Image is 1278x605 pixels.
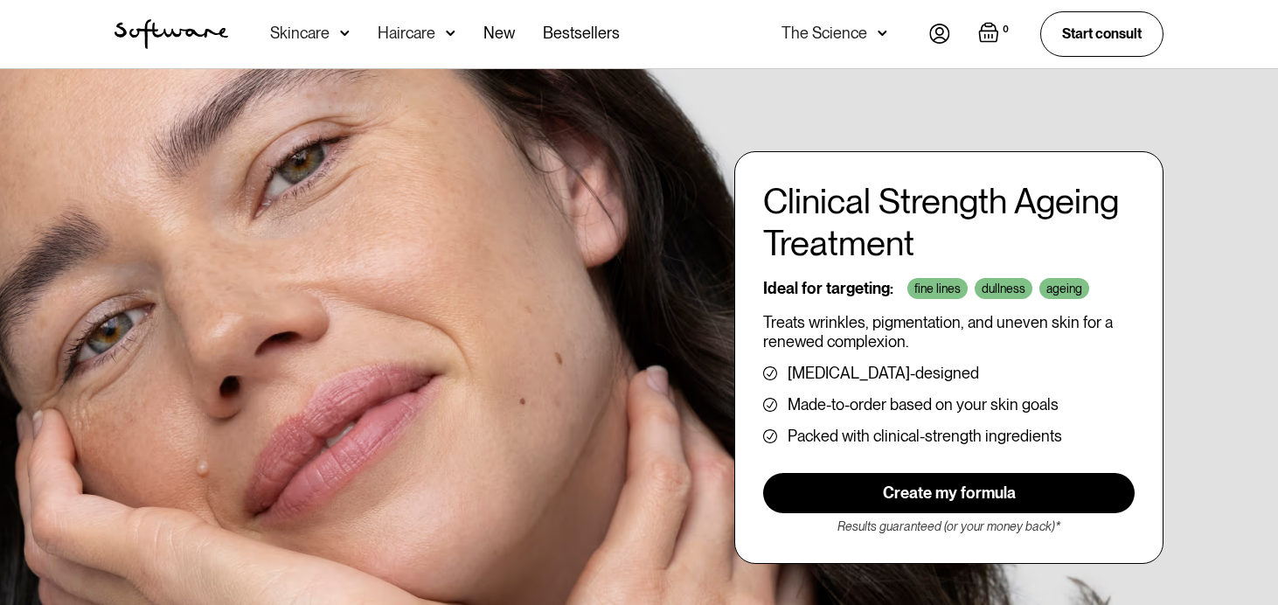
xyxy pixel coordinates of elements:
[115,19,228,49] img: Software Logo
[340,24,350,42] img: arrow down
[999,22,1012,38] div: 0
[781,24,867,42] div: The Science
[446,24,455,42] img: arrow down
[1039,278,1089,299] div: ageing
[763,428,1135,445] li: Packed with clinical-strength ingredients
[837,519,1060,533] em: Results guaranteed (or your money back)*
[378,24,435,42] div: Haircare
[763,396,1135,414] li: Made-to-order based on your skin goals
[763,365,1135,382] li: [MEDICAL_DATA]-designed
[270,24,330,42] div: Skincare
[763,180,1135,264] h1: Clinical Strength Ageing Treatment
[975,278,1032,299] div: dullness
[763,279,893,298] p: Ideal for targeting:
[978,22,1012,46] a: Open cart
[115,19,228,49] a: home
[1040,11,1163,56] a: Start consult
[878,24,887,42] img: arrow down
[763,473,1135,513] a: Create my formula
[763,313,1135,351] p: Treats wrinkles, pigmentation, and uneven skin for a renewed complexion.
[907,278,968,299] div: fine lines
